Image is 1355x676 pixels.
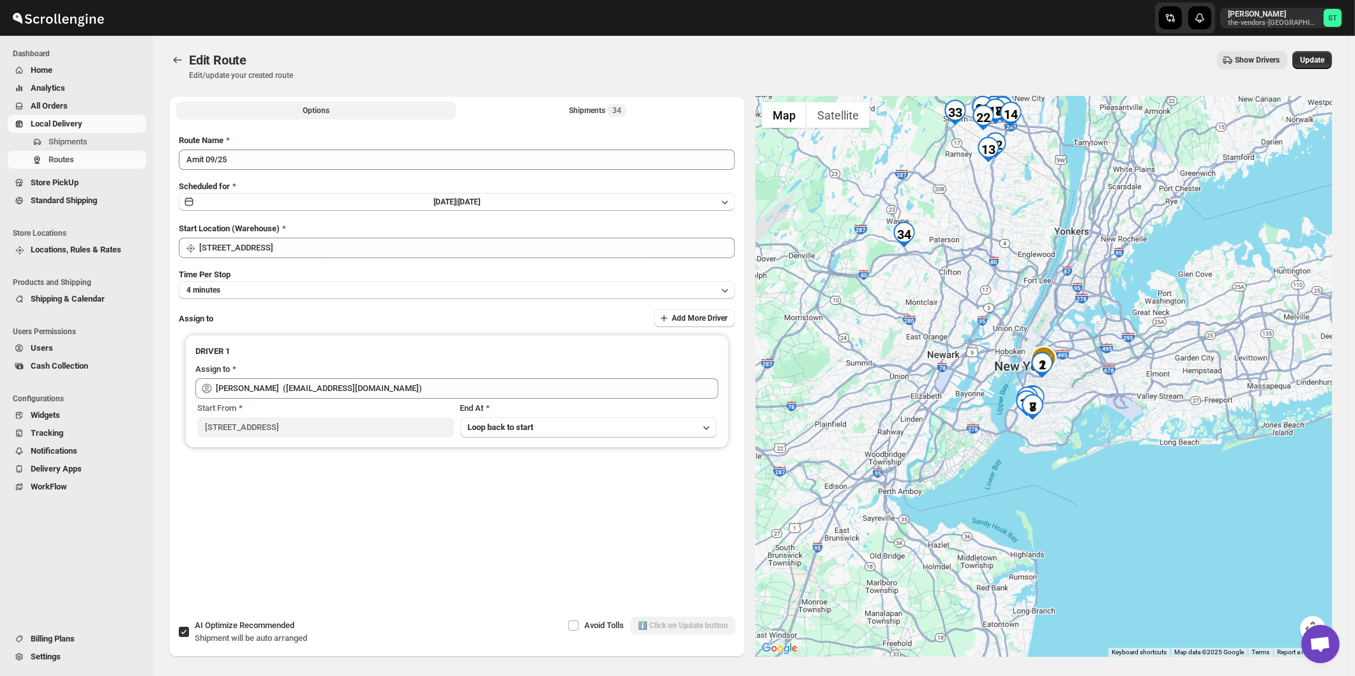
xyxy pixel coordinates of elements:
[942,100,968,125] div: 33
[31,83,65,93] span: Analytics
[460,417,716,438] button: Loop back to start
[8,357,146,375] button: Cash Collection
[1292,51,1332,69] button: Update
[8,133,146,151] button: Shipments
[31,101,68,111] span: All Orders
[239,620,294,630] span: Recommended
[468,422,534,432] span: Loop back to start
[31,428,63,438] span: Tracking
[1252,649,1269,656] a: Terms (opens in new tab)
[8,630,146,648] button: Billing Plans
[1228,9,1319,19] p: [PERSON_NAME]
[983,98,1008,124] div: 18
[8,339,146,357] button: Users
[1014,390,1040,416] div: 11
[186,285,220,295] span: 4 minutes
[672,313,727,323] span: Add More Driver
[8,442,146,460] button: Notifications
[1235,55,1280,65] span: Show Drivers
[1220,8,1343,28] button: User menu
[1029,352,1055,378] div: 2
[179,150,735,170] input: Eg: Bengaluru Route
[31,196,97,205] span: Standard Shipping
[31,119,82,128] span: Local Delivery
[1300,616,1326,641] button: Map camera controls
[189,52,246,68] span: Edit Route
[983,132,1008,158] div: 12
[8,97,146,115] button: All Orders
[762,102,806,128] button: Show street map
[13,49,147,59] span: Dashboard
[179,314,213,323] span: Assign to
[970,96,995,121] div: 24
[584,620,624,630] span: Avoid Tolls
[1021,386,1047,411] div: 6
[759,640,801,657] a: Open this area in Google Maps (opens a new window)
[8,151,146,169] button: Routes
[1301,625,1340,663] div: Open chat
[8,424,146,442] button: Tracking
[169,51,186,69] button: Routes
[31,65,52,75] span: Home
[1015,387,1040,412] div: 9
[195,345,718,358] h3: DRIVER 1
[179,270,231,279] span: Time Per Stop
[8,460,146,478] button: Delivery Apps
[179,181,230,191] span: Scheduled for
[31,178,79,187] span: Store PickUp
[976,137,1001,162] div: 13
[1324,9,1342,27] span: Simcha Trieger
[458,197,480,206] span: [DATE]
[31,652,61,661] span: Settings
[169,124,745,557] div: All Route Options
[989,95,1015,121] div: 16
[31,245,121,254] span: Locations, Rules & Rates
[31,446,77,456] span: Notifications
[1277,649,1328,656] a: Report a map error
[31,464,82,473] span: Delivery Apps
[31,482,67,491] span: WorkFlow
[13,326,147,337] span: Users Permissions
[8,61,146,79] button: Home
[1020,394,1045,420] div: 8
[8,79,146,97] button: Analytics
[31,343,53,353] span: Users
[31,294,105,303] span: Shipping & Calendar
[179,224,280,233] span: Start Location (Warehouse)
[176,102,456,119] button: All Route Options
[1300,55,1324,65] span: Update
[195,620,294,630] span: AI Optimize
[569,104,626,117] div: Shipments
[303,105,329,116] span: Options
[195,633,307,643] span: Shipment will be auto arranged
[460,402,716,415] div: End At
[1174,649,1244,656] span: Map data ©2025 Google
[195,363,230,376] div: Assign to
[10,2,106,34] img: ScrollEngine
[8,478,146,496] button: WorkFlow
[8,406,146,424] button: Widgets
[179,193,735,211] button: [DATE]|[DATE]
[806,102,870,128] button: Show satellite imagery
[971,105,996,130] div: 22
[13,228,147,238] span: Store Locations
[199,238,735,258] input: Search location
[612,105,621,116] span: 34
[8,290,146,308] button: Shipping & Calendar
[31,361,88,371] span: Cash Collection
[891,222,917,247] div: 34
[8,241,146,259] button: Locations, Rules & Rates
[189,70,293,81] p: Edit/update your created route
[179,135,223,145] span: Route Name
[49,155,74,164] span: Routes
[197,403,236,413] span: Start From
[1020,385,1045,411] div: 5
[31,634,75,643] span: Billing Plans
[13,277,147,288] span: Products and Shipping
[13,394,147,404] span: Configurations
[1328,14,1337,22] text: ST
[8,648,146,666] button: Settings
[1112,648,1167,657] button: Keyboard shortcuts
[998,102,1024,127] div: 14
[1217,51,1287,69] button: Show Drivers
